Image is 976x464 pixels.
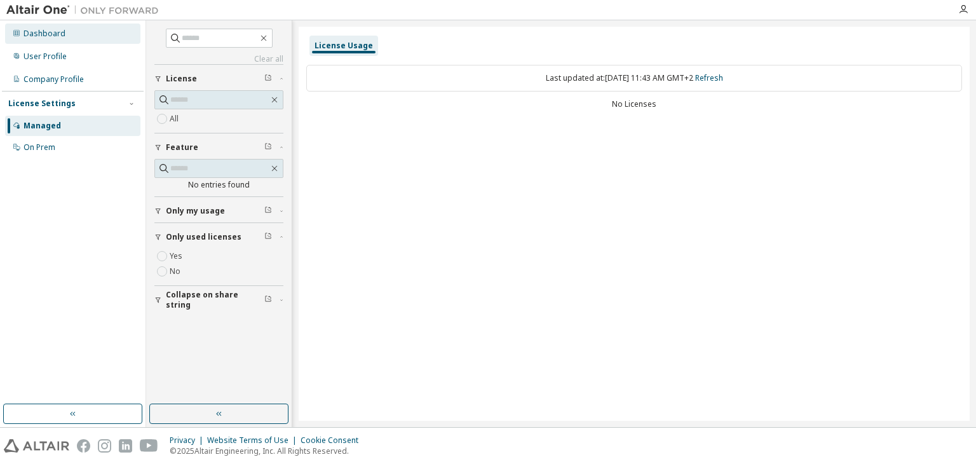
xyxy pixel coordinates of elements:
[695,72,723,83] a: Refresh
[24,121,61,131] div: Managed
[207,435,301,446] div: Website Terms of Use
[119,439,132,453] img: linkedin.svg
[98,439,111,453] img: instagram.svg
[166,290,264,310] span: Collapse on share string
[170,435,207,446] div: Privacy
[166,74,197,84] span: License
[170,111,181,126] label: All
[264,142,272,153] span: Clear filter
[24,142,55,153] div: On Prem
[24,51,67,62] div: User Profile
[166,142,198,153] span: Feature
[264,232,272,242] span: Clear filter
[170,249,185,264] label: Yes
[306,99,962,109] div: No Licenses
[154,54,283,64] a: Clear all
[166,232,241,242] span: Only used licenses
[170,264,183,279] label: No
[264,206,272,216] span: Clear filter
[154,65,283,93] button: License
[315,41,373,51] div: License Usage
[24,29,65,39] div: Dashboard
[154,180,283,190] div: No entries found
[154,223,283,251] button: Only used licenses
[8,99,76,109] div: License Settings
[306,65,962,92] div: Last updated at: [DATE] 11:43 AM GMT+2
[140,439,158,453] img: youtube.svg
[77,439,90,453] img: facebook.svg
[264,295,272,305] span: Clear filter
[154,133,283,161] button: Feature
[4,439,69,453] img: altair_logo.svg
[264,74,272,84] span: Clear filter
[24,74,84,85] div: Company Profile
[6,4,165,17] img: Altair One
[166,206,225,216] span: Only my usage
[154,197,283,225] button: Only my usage
[170,446,366,456] p: © 2025 Altair Engineering, Inc. All Rights Reserved.
[154,286,283,314] button: Collapse on share string
[301,435,366,446] div: Cookie Consent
